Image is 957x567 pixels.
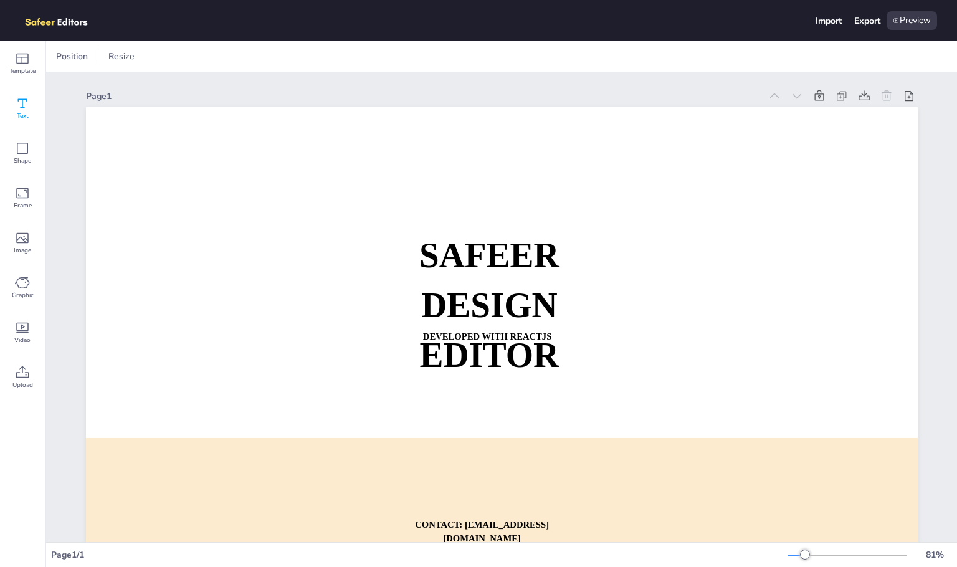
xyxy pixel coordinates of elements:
[887,11,937,30] div: Preview
[816,15,842,27] div: Import
[86,90,761,102] div: Page 1
[14,245,31,255] span: Image
[419,236,559,274] strong: SAFEER
[920,549,950,561] div: 81 %
[415,520,549,543] strong: CONTACT: [EMAIL_ADDRESS][DOMAIN_NAME]
[14,335,31,345] span: Video
[12,380,33,390] span: Upload
[419,285,559,374] strong: DESIGN EDITOR
[422,331,551,341] strong: DEVELOPED WITH REACTJS
[106,50,137,62] span: Resize
[854,15,880,27] div: Export
[17,111,29,121] span: Text
[20,11,106,30] img: logo.png
[14,156,31,166] span: Shape
[12,290,34,300] span: Graphic
[9,66,36,76] span: Template
[51,549,788,561] div: Page 1 / 1
[54,50,90,62] span: Position
[14,201,32,211] span: Frame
